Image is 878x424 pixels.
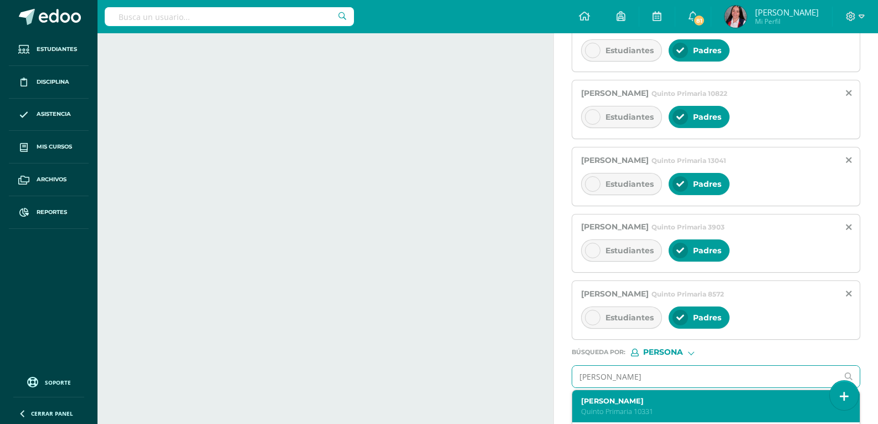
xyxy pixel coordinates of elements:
span: Disciplina [37,78,69,86]
span: 81 [693,14,705,27]
a: Reportes [9,196,89,229]
img: 7adafb9e82a6a124d5dfdafab4d81904.png [725,6,747,28]
span: Estudiantes [605,313,654,323]
input: Ej. Mario Galindo [572,366,838,387]
span: Padres [693,179,721,189]
span: Estudiantes [605,246,654,256]
span: Quinto Primaria 10822 [651,89,727,98]
span: Mi Perfil [755,17,819,26]
span: Estudiantes [37,45,77,54]
a: Disciplina [9,66,89,99]
span: Cerrar panel [31,410,73,417]
span: Asistencia [37,110,71,119]
a: Mis cursos [9,131,89,164]
div: [object Object] [631,349,714,356]
a: Archivos [9,164,89,196]
span: Padres [693,313,721,323]
span: Búsqueda por : [572,349,625,355]
span: Mis cursos [37,142,72,151]
span: Persona [643,349,683,355]
span: Padres [693,45,721,55]
a: Asistencia [9,99,89,131]
span: [PERSON_NAME] [581,155,649,165]
span: Padres [693,246,721,256]
p: Quinto Primaria 10331 [581,407,839,416]
span: [PERSON_NAME] [581,88,649,98]
span: Soporte [45,379,71,386]
a: Estudiantes [9,33,89,66]
input: Busca un usuario... [105,7,354,26]
a: Soporte [13,374,84,389]
span: Archivos [37,175,66,184]
span: Padres [693,112,721,122]
span: [PERSON_NAME] [581,289,649,299]
span: Estudiantes [605,112,654,122]
span: Quinto Primaria 8572 [651,290,724,298]
span: Estudiantes [605,45,654,55]
label: [PERSON_NAME] [581,397,839,405]
span: Reportes [37,208,67,217]
span: [PERSON_NAME] [755,7,819,18]
span: Quinto Primaria 3903 [651,223,725,231]
span: [PERSON_NAME] [581,222,649,232]
span: Quinto Primaria 13041 [651,156,726,165]
span: Estudiantes [605,179,654,189]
